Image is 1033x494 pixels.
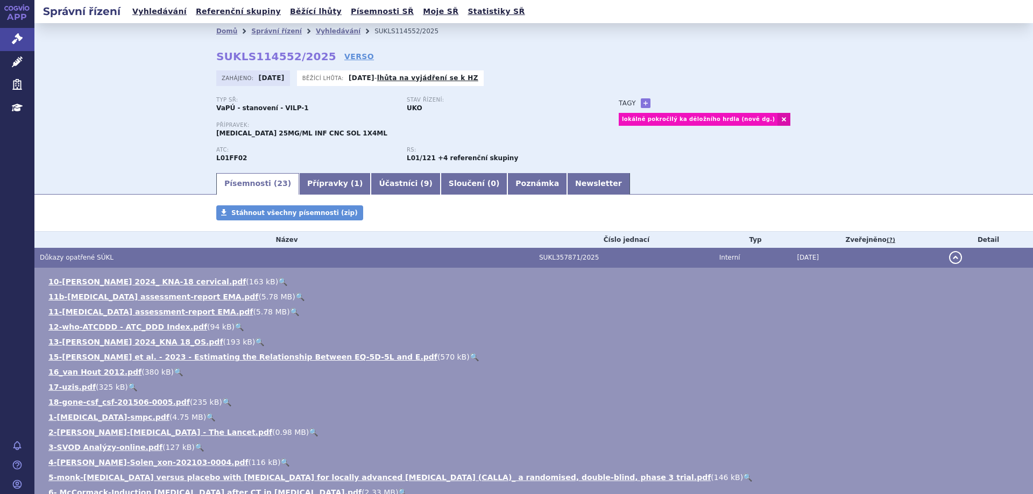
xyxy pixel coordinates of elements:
span: 0.98 MB [275,428,306,436]
li: ( ) [48,442,1022,453]
abbr: (?) [887,237,895,244]
a: 🔍 [255,338,264,346]
li: ( ) [48,291,1022,302]
a: Písemnosti SŘ [348,4,417,19]
td: SUKL357871/2025 [534,248,714,268]
a: Moje SŘ [420,4,462,19]
a: 🔍 [309,428,318,436]
p: Typ SŘ: [216,97,396,103]
a: Stáhnout všechny písemnosti (zip) [216,205,363,220]
p: - [349,74,478,82]
li: ( ) [48,321,1022,332]
li: ( ) [48,352,1022,362]
a: 11-[MEDICAL_DATA] assessment-report EMA.pdf [48,307,253,316]
a: Správní řízení [251,27,302,35]
span: 146 kB [714,473,740,482]
a: 18-gone-csf_csf-201506-0005.pdf [48,398,190,406]
a: 🔍 [222,398,231,406]
span: 116 kB [251,458,278,467]
span: 5.78 MB [261,292,292,301]
strong: pembrolizumab [407,154,436,162]
span: 570 kB [440,353,466,361]
span: 193 kB [226,338,252,346]
strong: SUKLS114552/2025 [216,50,336,63]
button: detail [949,251,962,264]
a: Účastníci (9) [371,173,440,195]
p: Přípravek: [216,122,597,128]
li: ( ) [48,276,1022,287]
p: Stav řízení: [407,97,586,103]
a: 🔍 [195,443,204,452]
li: ( ) [48,397,1022,407]
strong: PEMBROLIZUMAB [216,154,247,162]
strong: UKO [407,104,422,112]
span: 380 kB [145,368,171,376]
a: 1-[MEDICAL_DATA]-smpc.pdf [48,413,169,421]
a: Statistiky SŘ [464,4,528,19]
a: 10-[PERSON_NAME] 2024_ KNA-18 cervical.pdf [48,277,246,286]
a: 13-[PERSON_NAME] 2024_KNA 18_OS.pdf [48,338,223,346]
span: 127 kB [165,443,192,452]
th: Zveřejněno [791,232,944,248]
a: + [641,98,650,108]
a: Poznámka [507,173,567,195]
span: Běžící lhůta: [302,74,346,82]
a: 3-SVOD Analýzy-online.pdf [48,443,162,452]
li: ( ) [48,337,1022,347]
a: 4-[PERSON_NAME]-Solen_xon-202103-0004.pdf [48,458,249,467]
p: RS: [407,147,586,153]
th: Název [34,232,534,248]
span: [MEDICAL_DATA] 25MG/ML INF CNC SOL 1X4ML [216,130,387,137]
li: ( ) [48,457,1022,468]
span: 4.75 MB [172,413,203,421]
a: lhůta na vyjádření se k HZ [377,74,478,82]
a: Domů [216,27,237,35]
span: 325 kB [98,383,125,391]
li: SUKLS114552/2025 [374,23,452,39]
a: 🔍 [280,458,289,467]
a: 12-who-ATCDDD - ATC_DDD Index.pdf [48,323,207,331]
th: Číslo jednací [534,232,714,248]
th: Typ [714,232,792,248]
a: 11b-[MEDICAL_DATA] assessment-report EMA.pdf [48,292,258,301]
a: 🔍 [174,368,183,376]
strong: [DATE] [259,74,285,82]
span: Interní [719,254,740,261]
h2: Správní řízení [34,4,129,19]
a: 🔍 [470,353,479,361]
li: ( ) [48,306,1022,317]
a: Vyhledávání [316,27,360,35]
span: 163 kB [249,277,275,286]
span: 0 [491,179,496,188]
span: 235 kB [193,398,219,406]
a: 2-[PERSON_NAME]-[MEDICAL_DATA] - The Lancet.pdf [48,428,272,436]
a: Newsletter [567,173,630,195]
strong: VaPÚ - stanovení - VILP-1 [216,104,309,112]
p: ATC: [216,147,396,153]
td: [DATE] [791,248,944,268]
span: Důkazy opatřené SÚKL [40,254,114,261]
span: 9 [424,179,429,188]
li: ( ) [48,472,1022,483]
a: Běžící lhůty [287,4,345,19]
span: 23 [277,179,287,188]
strong: +4 referenční skupiny [438,154,518,162]
a: 🔍 [295,292,305,301]
span: Stáhnout všechny písemnosti (zip) [231,209,358,217]
a: 🔍 [743,473,752,482]
a: 🔍 [206,413,215,421]
li: ( ) [48,382,1022,392]
strong: [DATE] [349,74,374,82]
a: 15-[PERSON_NAME] et al. - 2023 - Estimating the Relationship Between EQ-5D-5L and E.pdf [48,353,437,361]
a: 5-monk-[MEDICAL_DATA] versus placebo with [MEDICAL_DATA] for locally advanced [MEDICAL_DATA] (CAL... [48,473,711,482]
span: 5.78 MB [256,307,287,316]
li: ( ) [48,427,1022,438]
a: 17-uzis.pdf [48,383,96,391]
a: 16_van Hout 2012.pdf [48,368,141,376]
span: 1 [354,179,359,188]
a: 🔍 [278,277,287,286]
li: ( ) [48,367,1022,377]
a: Sloučení (0) [441,173,507,195]
a: 🔍 [235,323,244,331]
h3: Tagy [619,97,636,110]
